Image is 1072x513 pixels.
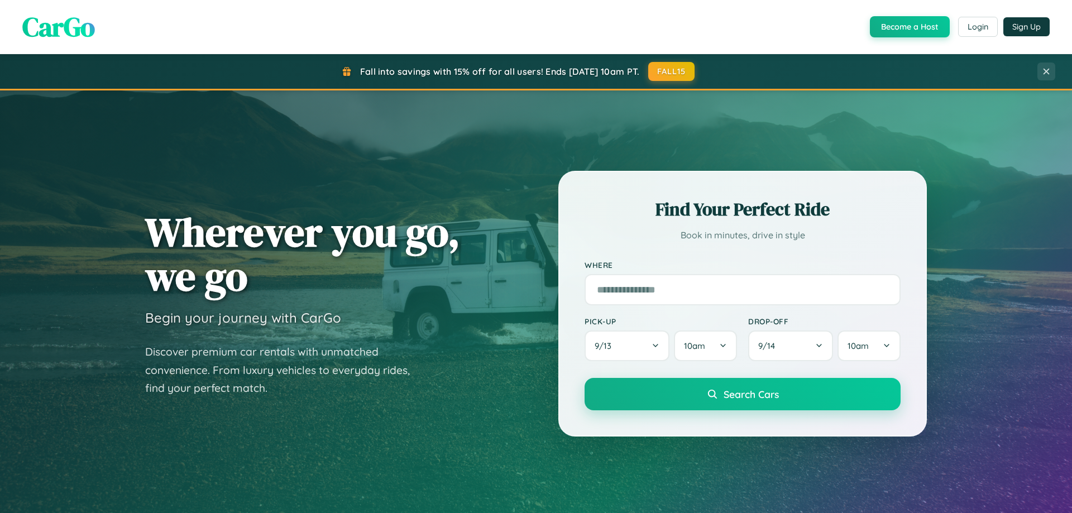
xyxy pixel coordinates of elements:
[360,66,640,77] span: Fall into savings with 15% off for all users! Ends [DATE] 10am PT.
[595,341,617,351] span: 9 / 13
[585,197,901,222] h2: Find Your Perfect Ride
[724,388,779,400] span: Search Cars
[585,330,669,361] button: 9/13
[145,343,424,397] p: Discover premium car rentals with unmatched convenience. From luxury vehicles to everyday rides, ...
[748,330,833,361] button: 9/14
[145,309,341,326] h3: Begin your journey with CarGo
[837,330,901,361] button: 10am
[870,16,950,37] button: Become a Host
[758,341,781,351] span: 9 / 14
[585,378,901,410] button: Search Cars
[848,341,869,351] span: 10am
[674,330,737,361] button: 10am
[958,17,998,37] button: Login
[22,8,95,45] span: CarGo
[1003,17,1050,36] button: Sign Up
[684,341,705,351] span: 10am
[648,62,695,81] button: FALL15
[748,317,901,326] label: Drop-off
[585,227,901,243] p: Book in minutes, drive in style
[585,317,737,326] label: Pick-up
[585,260,901,270] label: Where
[145,210,460,298] h1: Wherever you go, we go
